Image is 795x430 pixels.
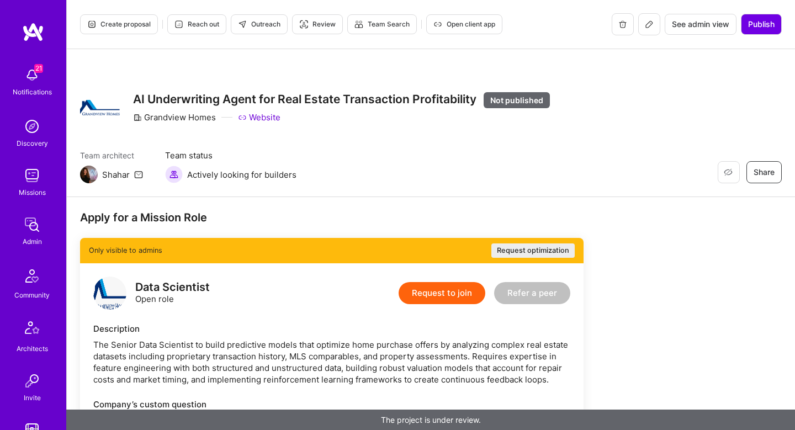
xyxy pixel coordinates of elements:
[133,92,550,107] h3: AI Underwriting Agent for Real Estate Transaction Profitability
[354,19,410,29] span: Team Search
[724,168,733,177] i: icon EyeClosed
[238,112,280,123] a: Website
[165,150,296,161] span: Team status
[19,316,45,343] img: Architects
[87,19,151,29] span: Create proposal
[299,19,336,29] span: Review
[135,282,210,293] div: Data Scientist
[87,20,96,29] i: icon Proposal
[80,150,143,161] span: Team architect
[665,14,736,35] button: See admin view
[22,22,44,42] img: logo
[399,282,485,304] button: Request to join
[21,370,43,392] img: Invite
[80,166,98,183] img: Team Architect
[93,323,570,335] div: Description
[80,100,120,115] img: Company Logo
[19,187,46,198] div: Missions
[748,19,775,30] span: Publish
[347,14,417,34] button: Team Search
[426,14,502,34] button: Open client app
[231,14,288,34] button: Outreach
[433,19,495,29] span: Open client app
[80,14,158,34] button: Create proposal
[165,166,183,183] img: Actively looking for builders
[672,19,729,30] span: See admin view
[741,14,782,35] button: Publish
[21,115,43,137] img: discovery
[13,86,52,98] div: Notifications
[66,410,795,430] div: The project is under review.
[746,161,782,183] button: Share
[24,392,41,404] div: Invite
[23,236,42,247] div: Admin
[135,282,210,305] div: Open role
[187,169,296,181] span: Actively looking for builders
[93,399,570,410] div: Company’s custom question
[93,339,570,385] div: The Senior Data Scientist to build predictive models that optimize home purchase offers by analyz...
[133,112,216,123] div: Grandview Homes
[299,20,308,29] i: icon Targeter
[174,19,219,29] span: Reach out
[19,263,45,289] img: Community
[134,170,143,179] i: icon Mail
[494,282,570,304] button: Refer a peer
[484,92,550,108] div: Not published
[93,277,126,310] img: logo
[17,343,48,354] div: Architects
[133,113,142,122] i: icon CompanyGray
[80,210,584,225] div: Apply for a Mission Role
[34,64,43,73] span: 21
[17,137,48,149] div: Discovery
[238,19,280,29] span: Outreach
[491,243,575,258] button: Request optimization
[21,64,43,86] img: bell
[21,214,43,236] img: admin teamwork
[754,167,775,178] span: Share
[167,14,226,34] button: Reach out
[292,14,343,34] button: Review
[102,169,130,181] div: Shahar
[14,289,50,301] div: Community
[80,238,584,263] div: Only visible to admins
[21,164,43,187] img: teamwork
